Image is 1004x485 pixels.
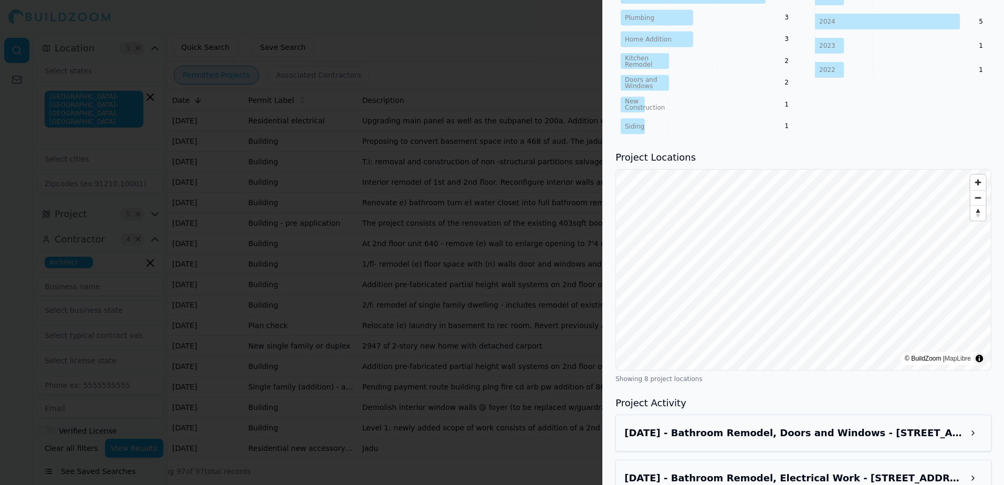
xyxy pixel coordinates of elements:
h3: Project Locations [615,150,991,165]
button: Zoom in [970,175,986,190]
text: 5 [979,18,983,25]
tspan: Doors and [625,76,657,83]
tspan: 2022 [819,66,835,73]
text: 1 [785,122,789,130]
text: 1 [979,66,983,73]
button: Reset bearing to north [970,205,986,220]
text: 2 [785,57,789,65]
tspan: Construction [625,104,665,111]
text: 1 [785,101,789,108]
a: MapLibre [945,355,971,362]
text: 3 [785,35,789,43]
h3: Project Activity [615,396,991,410]
tspan: Remodel [625,61,653,68]
text: 3 [785,14,789,21]
tspan: Windows [625,82,653,90]
summary: Toggle attribution [973,352,986,365]
tspan: Home Addition [625,36,672,43]
canvas: Map [616,170,991,370]
tspan: 2024 [819,18,835,25]
h3: Aug 28, 2025 - Bathroom Remodel, Doors and Windows - 355 Mullen Ave, San Francisco, CA, 94110 [624,426,964,440]
tspan: Kitchen [625,55,649,62]
text: 1 [979,42,983,49]
tspan: New [625,98,639,105]
tspan: Siding [625,123,644,130]
div: Showing 8 project locations [615,375,991,383]
div: © BuildZoom | [905,353,971,364]
button: Zoom out [970,190,986,205]
tspan: 2023 [819,42,835,49]
text: 2 [785,79,789,86]
tspan: Plumbing [625,14,654,22]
